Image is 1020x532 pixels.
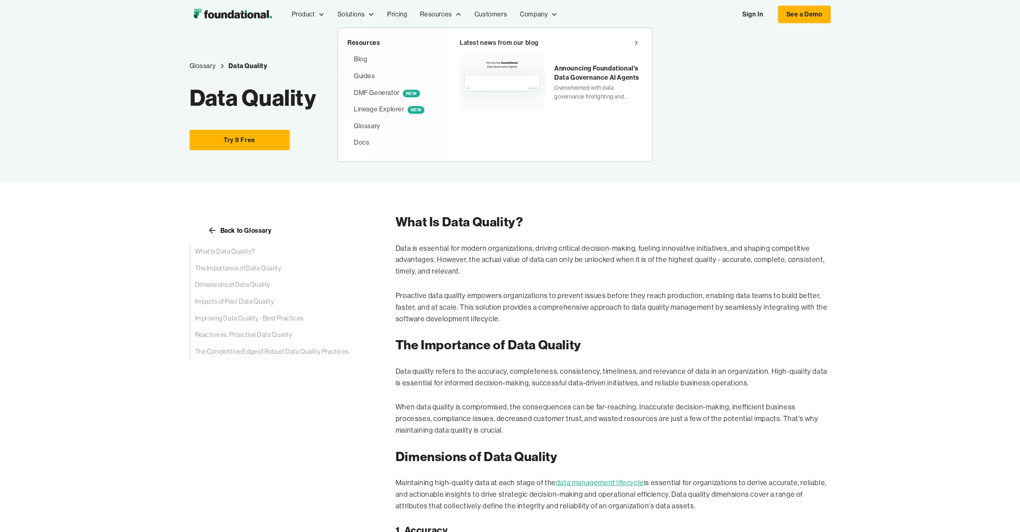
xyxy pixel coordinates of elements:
[734,6,771,23] a: Sign In
[381,1,414,28] a: Pricing
[190,224,290,237] a: Back to Glossary
[190,326,364,343] a: Reactive vs. Proactive Data Quality
[396,401,831,436] p: When data quality is compromised, the consequences can be far-reaching. Inaccurate decision-makin...
[396,337,831,353] h2: The Importance of Data Quality
[460,38,539,48] div: Latest news from our blog
[347,51,437,68] a: Blog
[876,439,1020,532] iframe: Chat Widget
[554,83,639,101] div: Overwhelmed with data governance firefighting and never-ending struggles with a long list of requ...
[460,38,639,48] a: Latest news from our blog
[420,9,452,20] div: Resources
[347,118,437,135] a: Glossary
[347,85,437,101] a: DMF GeneratorNEW
[354,104,424,115] div: Lineage Explorer
[396,243,831,277] p: Data is essential for modern organizations, driving critical decision-making, fueling innovative ...
[354,54,367,64] div: Blog
[354,88,420,98] div: DMF Generator
[228,61,267,71] a: Data Quality
[200,135,280,145] div: Try It Free
[354,137,369,148] div: Docs
[190,260,364,277] a: The Importance of Data Quality
[520,9,548,20] div: Company
[396,214,831,230] h2: What Is Data Quality?
[190,310,364,327] a: Improving Data Quality - Best Practices
[347,134,437,151] a: Docs
[292,9,315,20] div: Product
[403,90,420,97] span: NEW
[285,1,331,28] div: Product
[190,6,276,22] a: home
[190,343,364,360] a: The Competitive Edge of Robust Data Quality Practices
[337,28,652,162] nav: Resources
[396,477,831,512] p: Maintaining high-quality data at each stage of the is essential for organizations to derive accur...
[190,293,364,310] a: Impacts of Poor Data Quality
[190,6,276,22] img: Foundational Logo
[190,89,317,107] h1: Data Quality
[396,449,831,464] h2: Dimensions of Data Quality
[331,1,381,28] div: Solutions
[347,101,437,118] a: Lineage ExplorerNEW
[408,106,425,114] span: NEW
[468,1,513,28] a: Customers
[354,71,375,81] div: Guides
[347,68,437,85] a: Guides
[778,6,831,23] a: See a Demo
[556,479,644,487] a: data management lifecycle
[354,121,380,131] div: Glossary
[460,54,639,111] a: Announcing Foundational's Data Governance AI AgentsOverwhelmed with data governance firefighting ...
[220,227,272,234] div: Back to Glossary
[396,366,831,389] p: Data quality refers to the accuracy, completeness, consistency, timeliness, and relevance of data...
[337,9,365,20] div: Solutions
[513,1,564,28] div: Company
[396,290,831,324] p: Proactive data quality empowers organizations to prevent issues before they reach production, ena...
[190,276,364,293] a: Dimensions of Data Quality
[554,64,639,82] div: Announcing Foundational's Data Governance AI Agents
[414,1,468,28] div: Resources
[190,61,216,71] a: Glossary
[190,243,364,260] a: What Is Data Quality?
[347,38,437,48] div: Resources
[190,130,290,151] a: Try It Free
